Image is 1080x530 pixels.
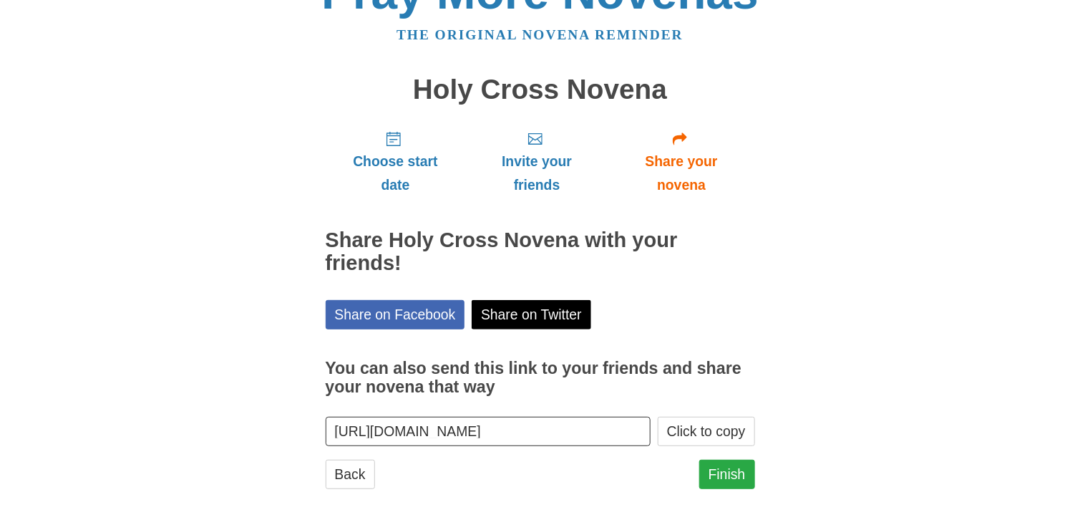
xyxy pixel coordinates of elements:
[326,360,755,396] h3: You can also send this link to your friends and share your novena that way
[658,417,755,446] button: Click to copy
[326,119,466,204] a: Choose start date
[608,119,755,204] a: Share your novena
[326,300,465,329] a: Share on Facebook
[326,460,375,489] a: Back
[699,460,755,489] a: Finish
[623,150,741,197] span: Share your novena
[472,300,591,329] a: Share on Twitter
[340,150,452,197] span: Choose start date
[465,119,608,204] a: Invite your friends
[397,27,683,42] a: The original novena reminder
[326,229,755,275] h2: Share Holy Cross Novena with your friends!
[480,150,593,197] span: Invite your friends
[326,74,755,105] h1: Holy Cross Novena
